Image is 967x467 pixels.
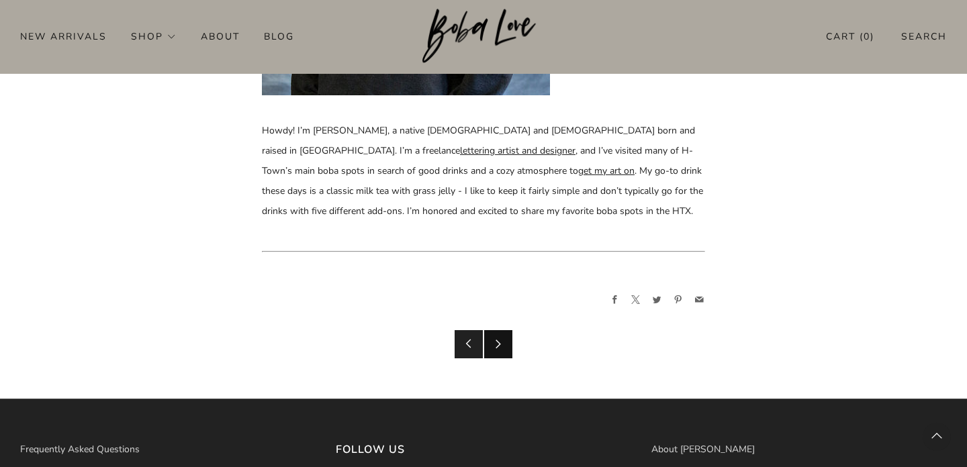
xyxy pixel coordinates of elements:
[264,25,294,47] a: Blog
[131,25,177,47] a: Shop
[651,443,755,456] a: About [PERSON_NAME]
[578,164,635,177] a: get my art on
[20,443,140,456] a: Frequently Asked Questions
[923,423,951,451] back-to-top-button: Back to top
[422,9,545,64] img: Boba Love
[201,25,240,47] a: About
[864,30,870,43] items-count: 0
[460,144,575,157] a: lettering artist and designer
[901,25,947,48] a: Search
[20,25,107,47] a: New Arrivals
[826,25,874,48] a: Cart
[336,439,631,460] h3: Follow us
[262,121,705,221] p: Howdy! I’m [PERSON_NAME], a native [DEMOGRAPHIC_DATA] and [DEMOGRAPHIC_DATA] born and raised in [...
